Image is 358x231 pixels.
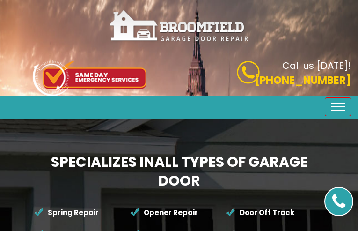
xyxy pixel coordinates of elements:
span: All Types of Garage Door [154,152,307,191]
b: Call us [DATE]! [282,59,351,72]
li: Door Off Track [226,203,321,223]
li: Opener Repair [130,203,226,223]
p: [PHONE_NUMBER] [186,73,351,88]
a: Call us [DATE]! [PHONE_NUMBER] [186,61,351,88]
b: Specializes in [51,152,307,191]
img: Broomfield.png [109,9,249,43]
button: Toggle navigation [325,97,351,116]
li: Spring Repair [34,203,130,223]
img: icon-top.png [33,60,146,96]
